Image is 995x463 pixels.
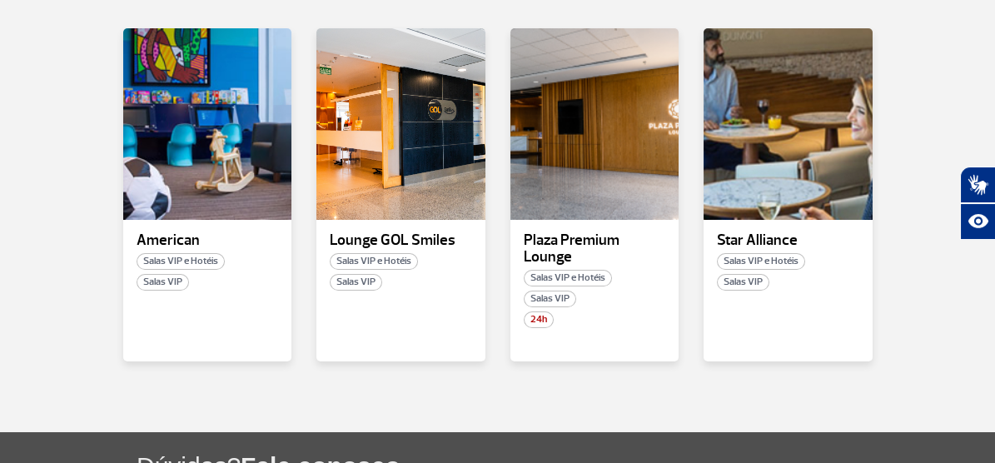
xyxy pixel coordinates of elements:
[524,291,576,307] span: Salas VIP
[137,232,279,249] p: American
[960,167,995,203] button: Abrir tradutor de língua de sinais.
[137,274,189,291] span: Salas VIP
[524,232,666,266] p: Plaza Premium Lounge
[330,253,418,270] span: Salas VIP e Hotéis
[524,270,612,286] span: Salas VIP e Hotéis
[330,274,382,291] span: Salas VIP
[137,253,225,270] span: Salas VIP e Hotéis
[960,167,995,240] div: Plugin de acessibilidade da Hand Talk.
[330,232,472,249] p: Lounge GOL Smiles
[717,232,859,249] p: Star Alliance
[717,274,769,291] span: Salas VIP
[524,311,554,328] span: 24h
[960,203,995,240] button: Abrir recursos assistivos.
[717,253,805,270] span: Salas VIP e Hotéis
